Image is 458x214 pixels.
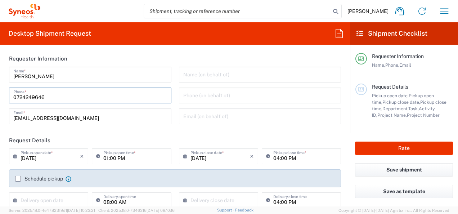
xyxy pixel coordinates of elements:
[9,208,95,213] span: Server: 2025.18.0-4e47823f9d1
[67,208,95,213] span: [DATE] 10:23:21
[80,151,84,162] i: ×
[15,176,63,182] label: Schedule pickup
[355,163,453,177] button: Save shipment
[377,112,407,118] span: Project Name,
[372,84,408,90] span: Request Details
[144,4,331,18] input: Shipment, tracking or reference number
[355,185,453,198] button: Save as template
[372,53,424,59] span: Requester Information
[147,208,175,213] span: [DATE] 08:10:16
[399,62,411,68] span: Email
[408,106,419,111] span: Task,
[355,142,453,155] button: Rate
[217,208,235,212] a: Support
[372,93,409,98] span: Pickup open date,
[9,29,91,38] h2: Desktop Shipment Request
[9,55,67,62] h2: Requester Information
[347,8,389,14] span: [PERSON_NAME]
[382,99,420,105] span: Pickup close date,
[338,207,449,214] span: Copyright © [DATE]-[DATE] Agistix Inc., All Rights Reserved
[382,106,408,111] span: Department,
[250,151,254,162] i: ×
[98,208,175,213] span: Client: 2025.18.0-7346316
[9,137,50,144] h2: Request Details
[372,62,385,68] span: Name,
[235,208,253,212] a: Feedback
[356,29,427,38] h2: Shipment Checklist
[407,112,440,118] span: Project Number
[385,62,399,68] span: Phone,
